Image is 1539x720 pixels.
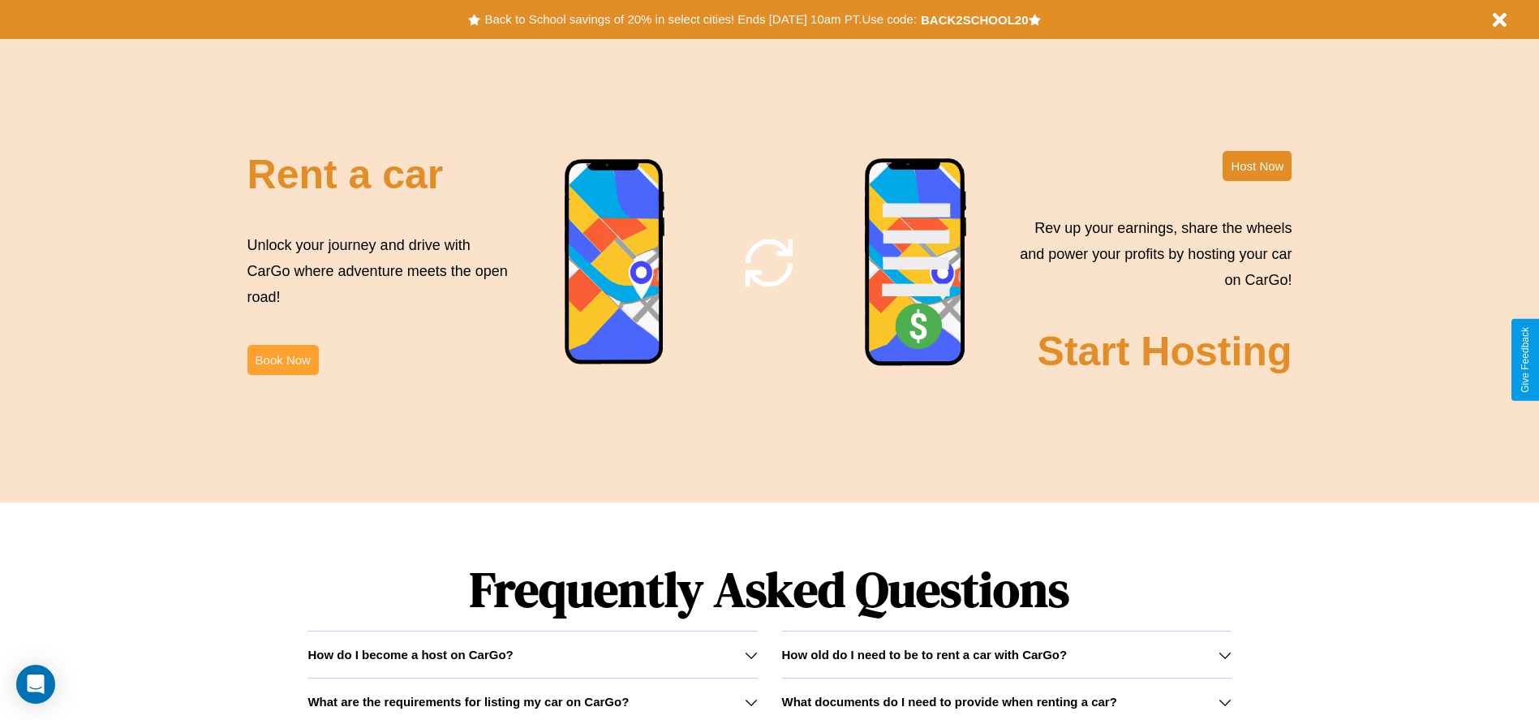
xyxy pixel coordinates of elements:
[307,648,513,662] h3: How do I become a host on CarGo?
[1223,151,1292,181] button: Host Now
[1010,215,1292,294] p: Rev up your earnings, share the wheels and power your profits by hosting your car on CarGo!
[564,158,666,367] img: phone
[16,665,55,704] div: Open Intercom Messenger
[782,648,1068,662] h3: How old do I need to be to rent a car with CarGo?
[864,157,968,369] img: phone
[480,8,920,31] button: Back to School savings of 20% in select cities! Ends [DATE] 10am PT.Use code:
[307,548,1231,631] h1: Frequently Asked Questions
[782,695,1117,709] h3: What documents do I need to provide when renting a car?
[307,695,629,709] h3: What are the requirements for listing my car on CarGo?
[1520,327,1531,393] div: Give Feedback
[247,345,319,375] button: Book Now
[247,232,514,311] p: Unlock your journey and drive with CarGo where adventure meets the open road!
[247,151,444,198] h2: Rent a car
[921,13,1029,27] b: BACK2SCHOOL20
[1038,328,1292,375] h2: Start Hosting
